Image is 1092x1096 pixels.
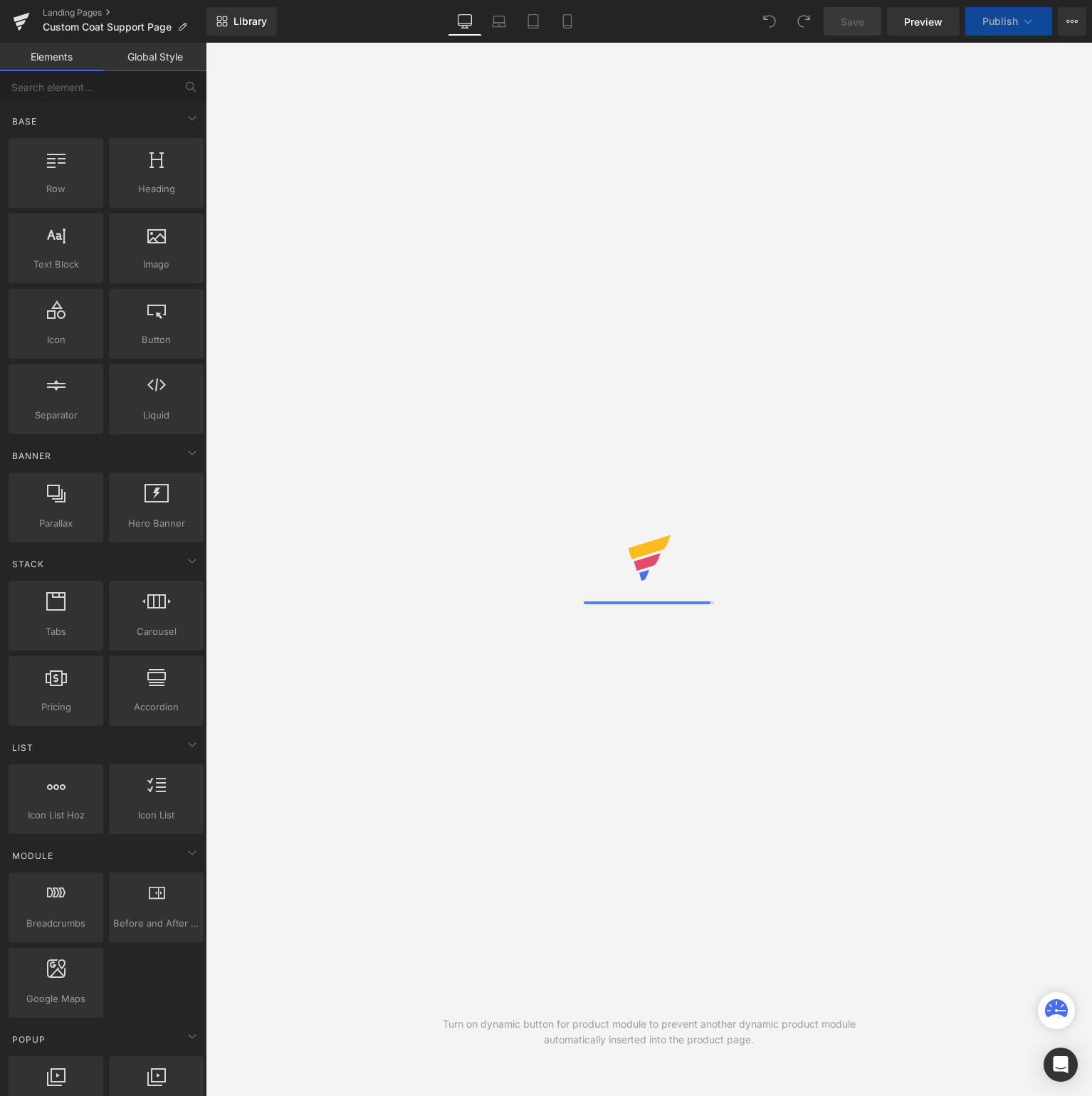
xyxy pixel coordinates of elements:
a: Landing Pages [43,7,206,19]
span: Icon List [113,808,199,823]
span: List [11,741,35,754]
span: Breadcrumbs [13,916,99,931]
span: Parallax [13,516,99,531]
span: Row [13,181,99,196]
span: Stack [11,557,46,571]
a: Desktop [448,7,482,36]
span: Text Block [13,257,99,272]
span: Icon List Hoz [13,808,99,823]
button: Undo [755,7,784,36]
span: Separator [13,408,99,423]
span: Module [11,849,55,863]
span: Carousel [113,624,199,639]
span: Google Maps [13,991,99,1006]
a: Laptop [482,7,516,36]
span: Tabs [13,624,99,639]
span: Preview [904,14,943,29]
span: Popup [11,1033,47,1046]
div: Turn on dynamic button for product module to prevent another dynamic product module automatically... [427,1016,871,1048]
span: Liquid [113,408,199,423]
span: Heading [113,181,199,196]
span: Library [233,15,267,28]
div: Open Intercom Messenger [1044,1048,1078,1082]
span: Before and After Images [113,916,199,931]
span: Pricing [13,700,99,715]
span: Banner [11,449,53,463]
span: Hero Banner [113,516,199,531]
button: Publish [965,7,1052,36]
a: Mobile [550,7,584,36]
span: Image [113,257,199,272]
span: Base [11,115,38,128]
button: Redo [789,7,818,36]
span: Button [113,332,199,347]
span: Custom Coat Support Page [43,21,172,33]
a: Global Style [103,43,206,71]
span: Accordion [113,700,199,715]
span: Save [841,14,864,29]
span: Icon [13,332,99,347]
span: Publish [982,16,1018,27]
a: Tablet [516,7,550,36]
a: Preview [887,7,960,36]
button: More [1058,7,1086,36]
a: New Library [206,7,277,36]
